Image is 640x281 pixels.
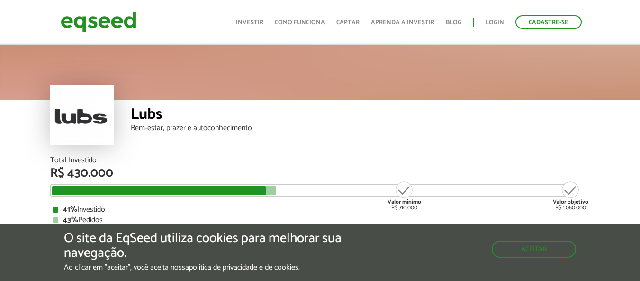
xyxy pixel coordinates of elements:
strong: 41% [63,203,77,216]
a: Blog [446,19,461,26]
div: R$ 1.060.000 [553,180,588,211]
a: Cadastre-se [515,15,582,29]
a: Captar [336,19,360,26]
div: R$ 430.000 [50,167,590,179]
a: Aprenda a investir [371,19,434,26]
img: EqSeed [61,9,136,35]
strong: Valor objetivo [553,197,588,206]
a: Login [486,19,504,26]
div: Total Investido [50,157,590,164]
div: Pedidos [53,216,588,224]
div: Investido [53,206,588,214]
a: Como funciona [275,19,325,26]
strong: Valor mínimo [388,197,421,206]
a: política de privacidade e de cookies [189,264,298,272]
button: Aceitar [492,241,576,258]
div: R$ 710.000 [387,180,422,211]
strong: 43% [63,214,78,226]
a: Investir [236,19,263,26]
div: Bem-estar, prazer e autoconhecimento [131,124,590,132]
p: Ao clicar em "aceitar", você aceita nossa . [64,263,371,272]
h5: O site da EqSeed utiliza cookies para melhorar sua navegação. [64,231,371,261]
div: Lubs [131,107,590,124]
